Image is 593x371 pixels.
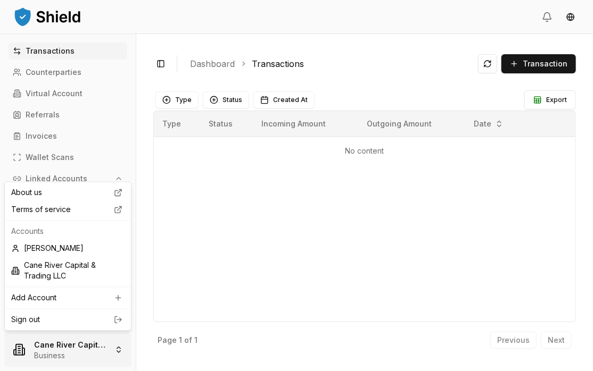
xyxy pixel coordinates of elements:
[11,226,125,237] p: Accounts
[7,290,129,307] a: Add Account
[7,240,129,257] div: [PERSON_NAME]
[11,315,125,325] a: Sign out
[7,184,129,201] a: About us
[7,201,129,218] a: Terms of service
[7,257,129,285] div: Cane River Capital & Trading LLC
